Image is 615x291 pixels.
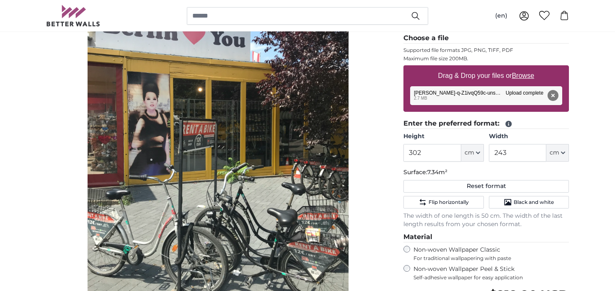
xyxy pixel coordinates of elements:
[403,118,569,129] legend: Enter the preferred format:
[429,199,469,206] span: Flip horizontally
[403,180,569,193] button: Reset format
[489,132,569,141] label: Width
[427,168,447,176] span: 7.34m²
[413,255,569,262] span: For traditional wallpapering with paste
[403,132,483,141] label: Height
[435,67,537,84] label: Drag & Drop your files or
[550,149,559,157] span: cm
[403,212,569,229] p: The width of one length is 50 cm. The width of the last length results from your chosen format.
[461,144,484,162] button: cm
[413,246,569,262] label: Non-woven Wallpaper Classic
[403,232,569,242] legend: Material
[546,144,569,162] button: cm
[403,196,483,209] button: Flip horizontally
[514,199,554,206] span: Black and white
[403,33,569,44] legend: Choose a file
[413,274,569,281] span: Self-adhesive wallpaper for easy application
[489,196,569,209] button: Black and white
[488,8,514,23] button: (en)
[403,168,569,177] p: Surface:
[46,5,101,26] img: Betterwalls
[403,47,569,54] p: Supported file formats JPG, PNG, TIFF, PDF
[403,55,569,62] p: Maximum file size 200MB.
[413,265,569,281] label: Non-woven Wallpaper Peel & Stick
[465,149,474,157] span: cm
[512,72,534,79] u: Browse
